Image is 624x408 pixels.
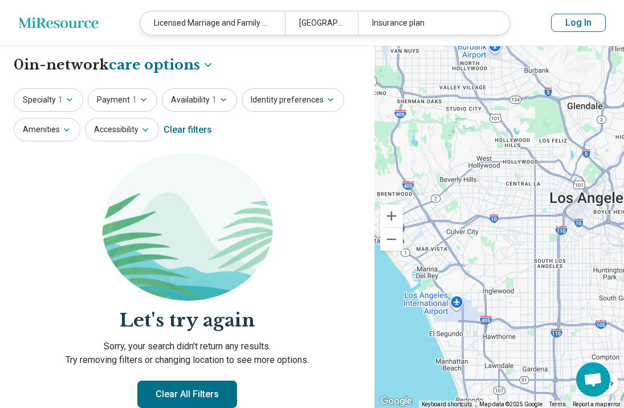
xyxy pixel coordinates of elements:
h1: 0 in-network [14,55,214,75]
button: Log In [551,14,606,32]
button: Zoom out [380,228,403,251]
span: 1 [212,94,217,106]
div: [GEOGRAPHIC_DATA] [285,11,357,35]
a: Report a map error [573,401,621,407]
div: Insurance plan [358,11,503,35]
p: Sorry, your search didn’t return any results. Try removing filters or changing location to see mo... [14,340,361,367]
button: Clear All Filters [137,381,237,408]
h2: Let's try again [14,308,361,333]
a: Terms (opens in new tab) [549,401,566,407]
span: 1 [132,94,137,106]
button: Amenities [14,118,80,141]
button: Identity preferences [242,88,344,112]
button: Payment1 [88,88,157,112]
div: Licensed Marriage and Family Therapist (LMFT) [140,11,285,35]
button: Availability1 [162,88,237,112]
div: Clear filters [164,116,212,144]
span: 1 [58,94,63,106]
div: Open chat [576,362,610,397]
span: care options [109,55,200,75]
button: Zoom in [380,205,403,227]
button: Care options [109,55,214,75]
button: Accessibility [85,118,159,141]
span: Map data ©2025 Google [479,401,543,407]
button: Specialty1 [14,88,83,112]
